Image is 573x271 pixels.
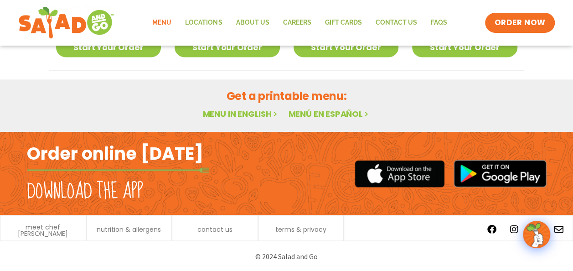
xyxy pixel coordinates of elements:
[197,226,232,232] a: contact us
[454,160,547,187] img: google_play
[494,17,545,28] span: ORDER NOW
[49,88,524,104] h2: Get a printable menu:
[524,222,549,247] img: wpChatIcon
[27,167,209,172] img: fork
[318,12,368,33] a: GIFT CARDS
[5,224,81,236] a: meet chef [PERSON_NAME]
[355,159,444,188] img: appstore
[97,226,161,232] a: nutrition & allergens
[178,12,229,33] a: Locations
[56,37,161,57] a: Start Your Order
[275,226,326,232] a: terms & privacy
[368,12,423,33] a: Contact Us
[276,12,318,33] a: Careers
[294,37,399,57] a: Start Your Order
[423,12,454,33] a: FAQs
[27,142,203,165] h2: Order online [DATE]
[288,108,370,120] a: Menú en español
[412,37,517,57] a: Start Your Order
[27,179,143,204] h2: Download the app
[202,108,279,120] a: Menu in English
[229,12,276,33] a: About Us
[175,37,280,57] a: Start Your Order
[31,250,542,262] p: © 2024 Salad and Go
[485,13,554,33] a: ORDER NOW
[18,5,114,41] img: new-SAG-logo-768×292
[145,12,178,33] a: Menu
[145,12,454,33] nav: Menu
